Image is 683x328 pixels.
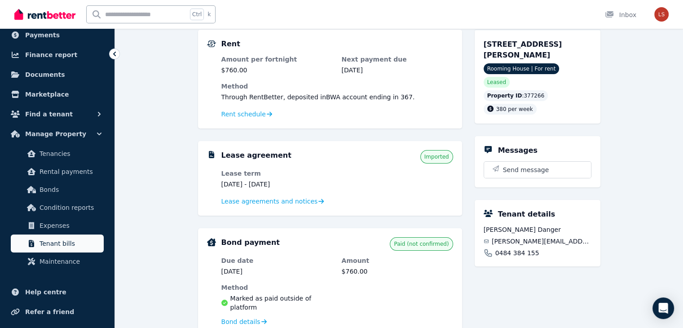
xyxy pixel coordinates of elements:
[11,163,104,181] a: Rental payments
[230,294,333,312] span: Marked as paid outside of platform
[14,8,75,21] img: RentBetter
[221,197,318,206] span: Lease agreements and notices
[221,150,291,161] h5: Lease agreement
[342,66,453,75] dd: [DATE]
[221,283,333,292] dt: Method
[484,40,562,59] span: [STREET_ADDRESS][PERSON_NAME]
[221,317,267,326] a: Bond details
[11,253,104,270] a: Maintenance
[652,297,674,319] div: Open Intercom Messenger
[11,145,104,163] a: Tenancies
[7,303,107,321] a: Refer a friend
[221,55,333,64] dt: Amount per fortnight
[654,7,669,22] img: Luca Surman
[605,10,636,19] div: Inbox
[7,283,107,301] a: Help centre
[495,248,539,257] span: 0484 384 155
[221,256,333,265] dt: Due date
[487,79,506,86] span: Leased
[498,209,555,220] h5: Tenant details
[40,256,100,267] span: Maintenance
[40,238,100,249] span: Tenant bills
[11,181,104,199] a: Bonds
[7,125,107,143] button: Manage Property
[7,26,107,44] a: Payments
[221,169,333,178] dt: Lease term
[484,90,548,101] div: : 377266
[221,267,333,276] dd: [DATE]
[221,39,240,49] h5: Rent
[503,165,549,174] span: Send message
[25,69,65,80] span: Documents
[221,110,266,119] span: Rent schedule
[342,55,453,64] dt: Next payment due
[40,148,100,159] span: Tenancies
[25,49,77,60] span: Finance report
[7,46,107,64] a: Finance report
[7,66,107,84] a: Documents
[40,220,100,231] span: Expenses
[11,199,104,217] a: Condition reports
[221,237,280,248] h5: Bond payment
[7,105,107,123] button: Find a tenant
[487,92,522,99] span: Property ID
[25,306,74,317] span: Refer a friend
[394,240,449,248] span: Paid (not confirmed)
[190,9,204,20] span: Ctrl
[484,63,560,74] span: Rooming House | For rent
[7,85,107,103] a: Marketplace
[342,256,453,265] dt: Amount
[25,89,69,100] span: Marketplace
[40,202,100,213] span: Condition reports
[25,30,60,40] span: Payments
[342,267,453,276] dd: $760.00
[221,180,333,189] dd: [DATE] - [DATE]
[424,153,449,160] span: Imported
[221,82,453,91] dt: Method
[221,197,324,206] a: Lease agreements and notices
[25,287,66,297] span: Help centre
[207,40,216,47] img: Rental Payments
[207,11,211,18] span: k
[40,184,100,195] span: Bonds
[498,145,538,156] h5: Messages
[484,225,591,234] span: [PERSON_NAME] Danger
[11,217,104,235] a: Expenses
[492,237,591,246] span: [PERSON_NAME][EMAIL_ADDRESS][DOMAIN_NAME]
[25,129,86,139] span: Manage Property
[484,162,591,178] button: Send message
[40,166,100,177] span: Rental payments
[496,106,533,112] span: 380 per week
[221,66,333,75] dd: $760.00
[207,238,216,246] img: Bond Details
[221,110,273,119] a: Rent schedule
[221,317,260,326] span: Bond details
[25,109,73,120] span: Find a tenant
[11,235,104,253] a: Tenant bills
[221,93,415,101] span: Through RentBetter , deposited in BWA account ending in 367 .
